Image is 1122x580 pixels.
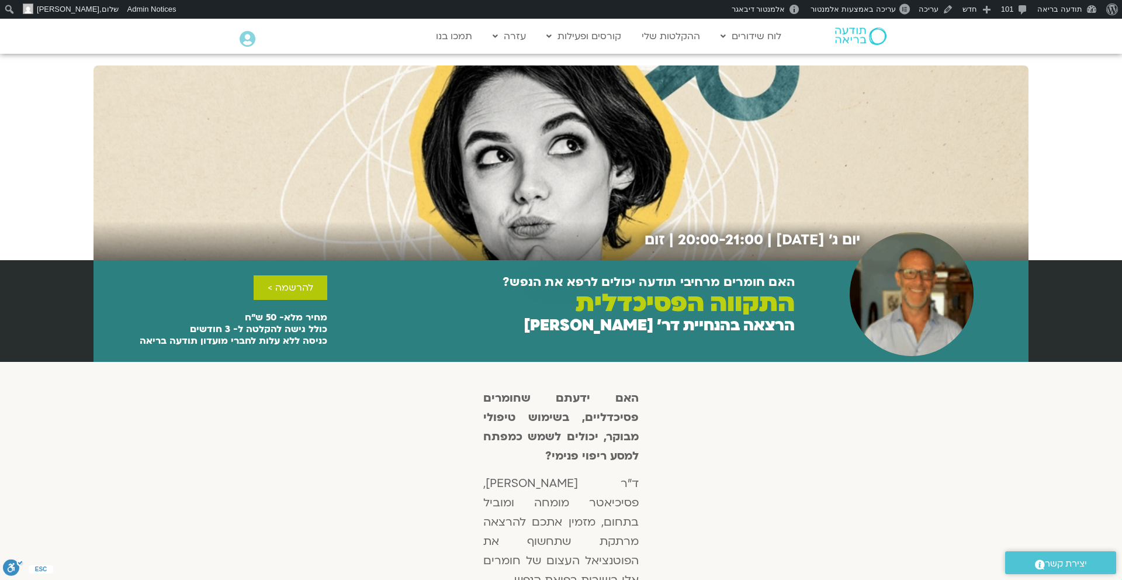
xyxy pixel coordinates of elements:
[93,312,327,347] p: מחיר מלא- 50 ש״ח כולל גישה להקלטה ל- 3 חודשים כניסה ללא עלות לחברי מועדון תודעה בריאה
[503,275,795,289] h2: האם חומרים מרחיבי תודעה יכולים לרפא את הנפש?
[541,25,627,47] a: קורסים ופעילות
[483,391,639,464] strong: האם ידעתם שחומרים פסיכדליים, בשימוש טיפולי מבוקר, יכולים לשמש כמפתח למסע ריפוי פנימי?
[430,25,478,47] a: תמכו בנו
[715,25,787,47] a: לוח שידורים
[1045,556,1087,572] span: יצירת קשר
[268,282,313,293] span: להרשמה >
[636,25,706,47] a: ההקלטות שלי
[93,232,860,248] h2: יום ג׳ [DATE] | 20:00-21:00 | זום
[37,5,99,13] span: [PERSON_NAME]
[576,289,795,317] h2: התקווה הפסיכדלית
[1005,551,1116,574] a: יצירת קשר
[811,5,895,13] span: עריכה באמצעות אלמנטור
[835,27,886,45] img: תודעה בריאה
[487,25,532,47] a: עזרה
[254,275,327,300] a: להרשמה >
[524,317,795,334] h2: הרצאה בהנחיית דר׳ [PERSON_NAME]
